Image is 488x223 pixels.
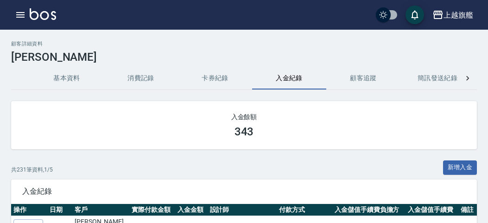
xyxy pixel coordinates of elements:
[400,67,475,89] button: 簡訊發送紀錄
[47,204,72,216] th: 日期
[22,187,466,196] span: 入金紀錄
[104,67,178,89] button: 消費記錄
[277,204,332,216] th: 付款方式
[326,67,400,89] button: 顧客追蹤
[406,6,424,24] button: save
[429,6,477,25] button: 上越旗艦
[11,51,477,64] h3: [PERSON_NAME]
[208,204,277,216] th: 設計師
[443,160,477,175] button: 新增入金
[252,67,326,89] button: 入金紀錄
[406,204,458,216] th: 入金儲值手續費
[234,125,254,138] h3: 343
[30,67,104,89] button: 基本資料
[458,204,477,216] th: 備註
[11,41,477,47] h2: 顧客詳細資料
[178,67,252,89] button: 卡券紀錄
[444,9,473,21] div: 上越旗艦
[11,166,53,174] p: 共 231 筆資料, 1 / 5
[22,112,466,121] h2: 入金餘額
[175,204,208,216] th: 入金金額
[129,204,175,216] th: 實際付款金額
[11,204,47,216] th: 操作
[30,8,56,20] img: Logo
[72,204,129,216] th: 客戶
[332,204,406,216] th: 入金儲值手續費負擔方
